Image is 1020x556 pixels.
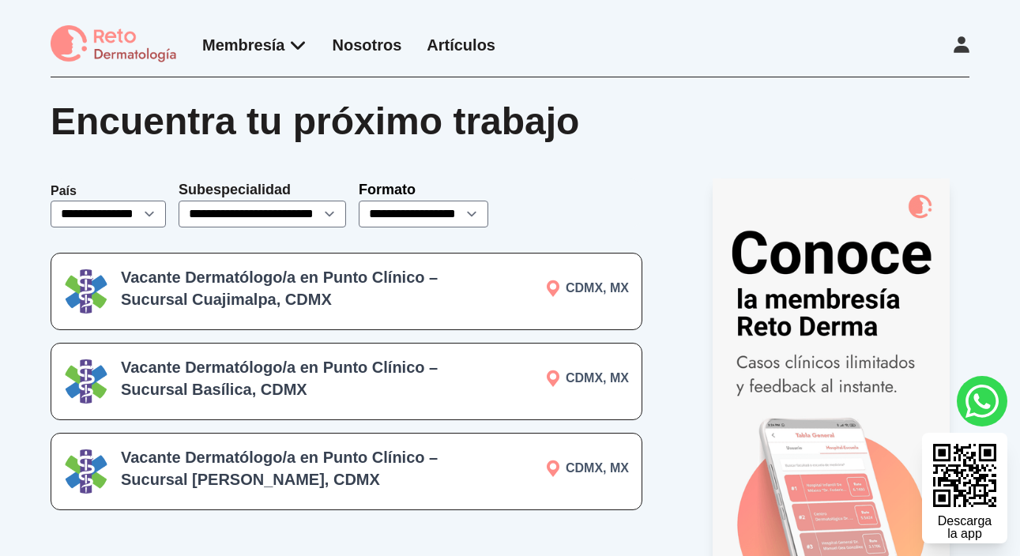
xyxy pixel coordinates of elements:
[202,34,307,56] div: Membresía
[51,343,642,420] a: LogoVacante Dermatólogo/a en Punto Clínico – Sucursal Basílica, CDMXCDMX, MX
[333,36,402,54] a: Nosotros
[359,178,488,201] p: Formato
[64,359,108,404] img: Logo
[64,449,108,494] img: Logo
[121,446,451,490] h3: Vacante Dermatólogo/a en Punto Clínico – Sucursal [PERSON_NAME], CDMX
[64,269,108,314] img: Logo
[464,369,629,388] p: CDMX, MX
[957,376,1007,426] a: whatsapp button
[121,356,451,400] h3: Vacante Dermatólogo/a en Punto Clínico – Sucursal Basílica, CDMX
[51,253,642,330] a: LogoVacante Dermatólogo/a en Punto Clínico – Sucursal Cuajimalpa, CDMXCDMX, MX
[464,279,629,298] p: CDMX, MX
[179,182,291,197] label: Subespecialidad
[51,182,166,201] p: País
[51,103,969,141] div: Encuentra tu próximo trabajo
[464,459,629,478] p: CDMX, MX
[938,515,992,540] div: Descarga la app
[51,433,642,510] a: LogoVacante Dermatólogo/a en Punto Clínico – Sucursal [PERSON_NAME], CDMXCDMX, MX
[427,36,495,54] a: Artículos
[121,266,451,310] h3: Vacante Dermatólogo/a en Punto Clínico – Sucursal Cuajimalpa, CDMX
[51,25,177,64] img: logo Reto dermatología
